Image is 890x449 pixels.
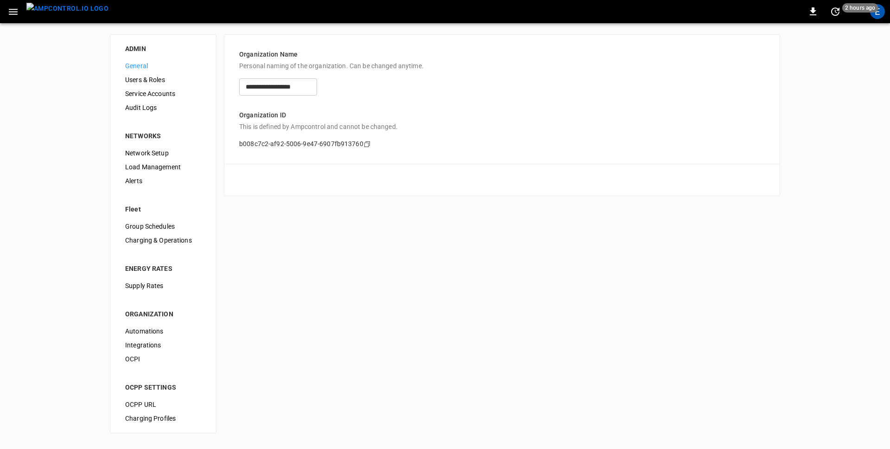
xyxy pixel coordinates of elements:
[118,160,209,174] div: Load Management
[118,324,209,338] div: Automations
[125,414,201,423] span: Charging Profiles
[125,340,201,350] span: Integrations
[125,162,201,172] span: Load Management
[125,327,201,336] span: Automations
[125,236,201,245] span: Charging & Operations
[842,3,878,13] span: 2 hours ago
[125,89,201,99] span: Service Accounts
[118,87,209,101] div: Service Accounts
[118,73,209,87] div: Users & Roles
[125,131,201,141] div: NETWORKS
[125,354,201,364] span: OCPI
[118,398,209,411] div: OCPP URL
[125,281,201,291] span: Supply Rates
[125,44,201,53] div: ADMIN
[118,101,209,115] div: Audit Logs
[125,176,201,186] span: Alerts
[125,309,201,319] div: ORGANIZATION
[26,3,108,14] img: ampcontrol.io logo
[118,338,209,352] div: Integrations
[118,352,209,366] div: OCPI
[870,4,885,19] div: profile-icon
[125,383,201,392] div: OCPP SETTINGS
[125,61,201,71] span: General
[118,279,209,293] div: Supply Rates
[239,122,765,132] p: This is defined by Ampcontrol and cannot be changed.
[125,222,201,231] span: Group Schedules
[118,146,209,160] div: Network Setup
[239,50,765,59] p: Organization Name
[118,233,209,247] div: Charging & Operations
[125,75,201,85] span: Users & Roles
[239,110,765,120] p: Organization ID
[125,148,201,158] span: Network Setup
[363,139,372,149] div: copy
[118,219,209,233] div: Group Schedules
[239,61,765,71] p: Personal naming of the organization. Can be changed anytime.
[118,174,209,188] div: Alerts
[125,103,201,113] span: Audit Logs
[125,264,201,273] div: ENERGY RATES
[125,400,201,410] span: OCPP URL
[118,411,209,425] div: Charging Profiles
[125,205,201,214] div: Fleet
[118,59,209,73] div: General
[239,139,363,149] p: b008c7c2-af92-5006-9e47-6907fb913760
[828,4,843,19] button: set refresh interval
